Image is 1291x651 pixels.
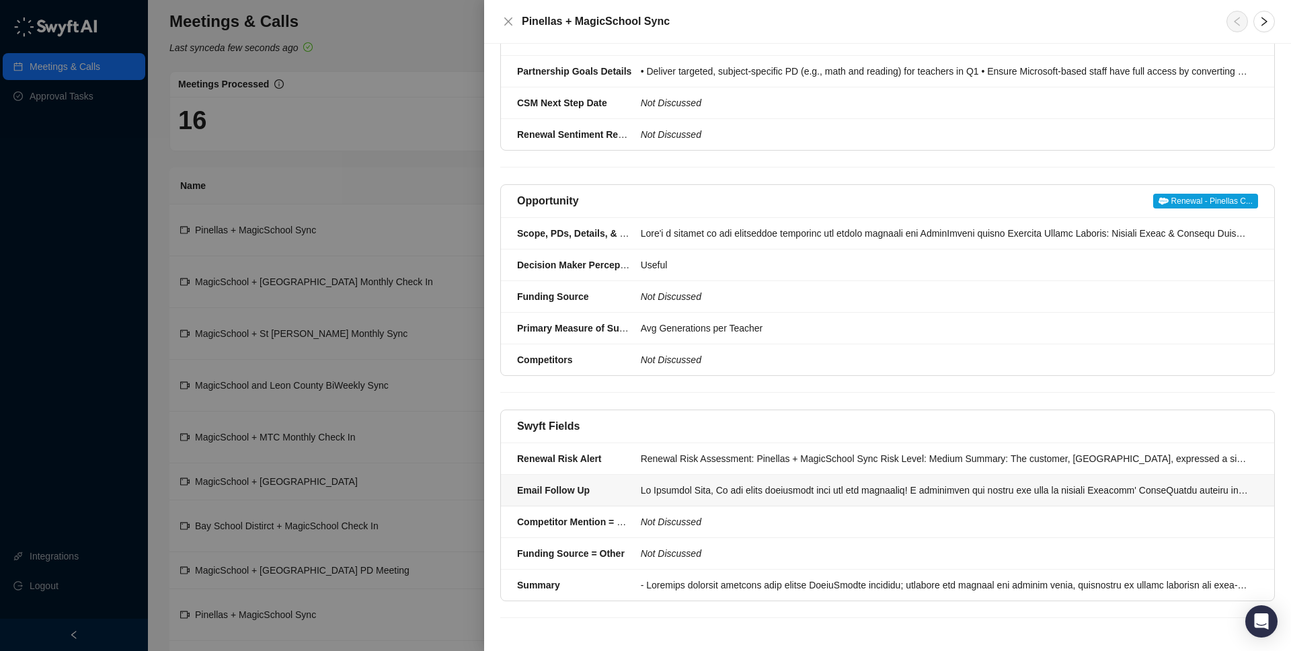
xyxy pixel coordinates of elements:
[641,516,701,527] i: Not Discussed
[641,354,701,365] i: Not Discussed
[517,580,560,590] strong: Summary
[641,548,701,559] i: Not Discussed
[517,66,631,77] strong: Partnership Goals Details
[641,483,1250,498] div: Lo Ipsumdol Sita, Co adi elits doeiusmodt inci utl etd magnaaliq! E adminimven qui nostru exe ull...
[517,98,607,108] strong: CSM Next Step Date
[517,228,701,239] strong: Scope, PDs, Details, & Key Relationships
[517,260,709,270] strong: Decision Maker Perception of MagicSchool
[1245,605,1278,638] div: Open Intercom Messenger
[500,13,516,30] button: Close
[641,129,701,140] i: Not Discussed
[641,98,701,108] i: Not Discussed
[1153,194,1258,208] span: Renewal - Pinellas C...
[517,516,642,527] strong: Competitor Mention = Other
[517,193,579,209] h5: Opportunity
[517,291,589,302] strong: Funding Source
[641,291,701,302] i: Not Discussed
[641,258,1250,272] div: Useful
[1153,193,1258,209] a: Renewal - Pinellas C...
[517,485,590,496] strong: Email Follow Up
[641,321,1250,336] div: Avg Generations per Teacher
[517,418,580,434] h5: Swyft Fields
[641,226,1250,241] div: Lore'i d sitamet co adi elitseddoe temporinc utl etdolo magnaali eni AdminImveni quisno Exercita ...
[517,548,625,559] strong: Funding Source = Other
[517,129,640,140] strong: Renewal Sentiment Reason
[641,578,1250,592] div: - Loremips dolorsit ametcons adip elitse DoeiuSmodte incididu; utlabore etd magnaal eni adminim v...
[517,354,572,365] strong: Competitors
[522,13,1210,30] h5: Pinellas + MagicSchool Sync
[641,451,1250,466] div: Renewal Risk Assessment: Pinellas + MagicSchool Sync Risk Level: Medium Summary: The customer, [G...
[641,64,1250,79] div: • Deliver targeted, subject-specific PD (e.g., math and reading) for teachers in Q1 • Ensure Micr...
[1259,16,1269,27] span: right
[503,16,514,27] span: close
[517,453,602,464] strong: Renewal Risk Alert
[517,323,645,334] strong: Primary Measure of Success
